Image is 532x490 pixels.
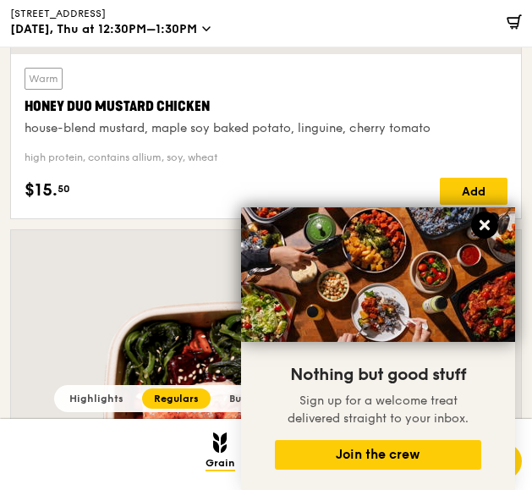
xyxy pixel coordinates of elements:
span: [STREET_ADDRESS] [10,7,106,20]
div: Add [440,178,507,205]
div: house-blend mustard, maple soy baked potato, linguine, cherry tomato [25,120,507,137]
button: Join the crew [275,440,481,470]
span: Grain [206,457,235,471]
div: Warm [25,68,63,90]
span: Nothing but good stuff [290,365,466,385]
span: 50 [58,182,70,195]
img: Grain mobile logo [213,432,228,453]
button: Close [471,212,498,239]
img: DSC07876-Edit02-Large.jpeg [241,207,515,342]
div: high protein, contains allium, soy, wheat [25,151,507,164]
div: Honey Duo Mustard Chicken [25,96,507,117]
span: [DATE], Thu at 12:30PM–1:30PM [10,21,197,38]
span: Sign up for a welcome treat delivered straight to your inbox. [288,394,469,426]
span: $15. [25,178,58,203]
